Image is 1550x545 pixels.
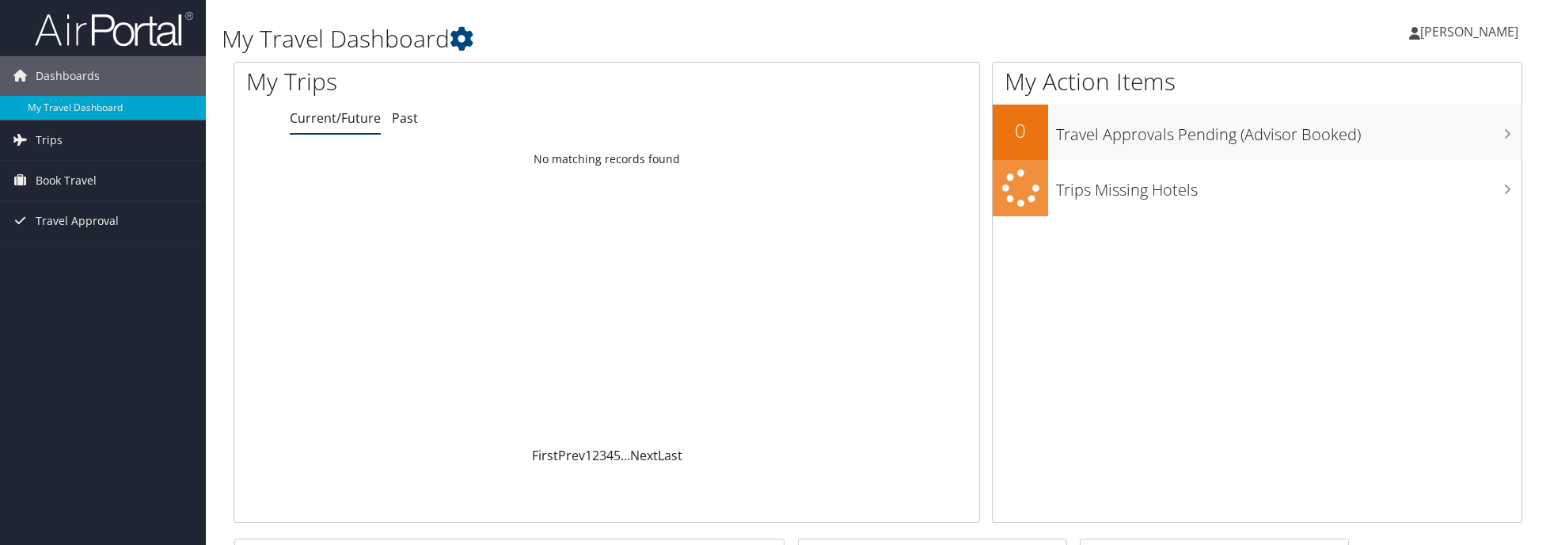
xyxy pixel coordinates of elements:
a: 4 [606,447,614,464]
a: Last [658,447,682,464]
a: First [532,447,558,464]
a: Next [630,447,658,464]
h1: My Travel Dashboard [222,22,1096,55]
a: [PERSON_NAME] [1409,8,1534,55]
span: [PERSON_NAME] [1420,23,1518,40]
span: … [621,447,630,464]
span: Travel Approval [36,201,119,241]
a: 1 [585,447,592,464]
h3: Trips Missing Hotels [1056,171,1522,201]
h2: 0 [993,117,1048,144]
a: 5 [614,447,621,464]
span: Trips [36,120,63,160]
a: Current/Future [290,109,381,127]
h3: Travel Approvals Pending (Advisor Booked) [1056,116,1522,146]
a: Past [392,109,418,127]
img: airportal-logo.png [35,10,193,48]
a: Prev [558,447,585,464]
td: No matching records found [234,145,979,173]
a: Trips Missing Hotels [993,160,1522,216]
a: 3 [599,447,606,464]
a: 2 [592,447,599,464]
h1: My Trips [246,65,657,98]
span: Book Travel [36,161,97,200]
h1: My Action Items [993,65,1522,98]
a: 0Travel Approvals Pending (Advisor Booked) [993,105,1522,160]
span: Dashboards [36,56,100,96]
